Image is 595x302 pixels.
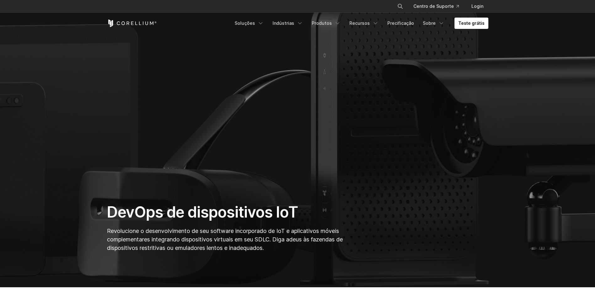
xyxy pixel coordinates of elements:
[423,20,436,26] font: Sobre
[390,1,488,12] div: Menu de navegação
[384,18,418,29] a: Precificação
[107,228,343,251] span: Revolucione o desenvolvimento de seu software incorporado de IoT e aplicativos móveis complementa...
[235,20,255,26] font: Soluções
[231,18,488,29] div: Menu de navegação
[273,20,294,26] font: Indústrias
[395,1,406,12] button: Procurar
[349,20,370,26] font: Recursos
[454,18,488,29] a: Teste grátis
[107,19,157,27] a: Corellium Início
[107,203,357,222] h1: DevOps de dispositivos IoT
[413,3,454,9] font: Centro de Suporte
[466,1,488,12] a: Login
[312,20,332,26] font: Produtos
